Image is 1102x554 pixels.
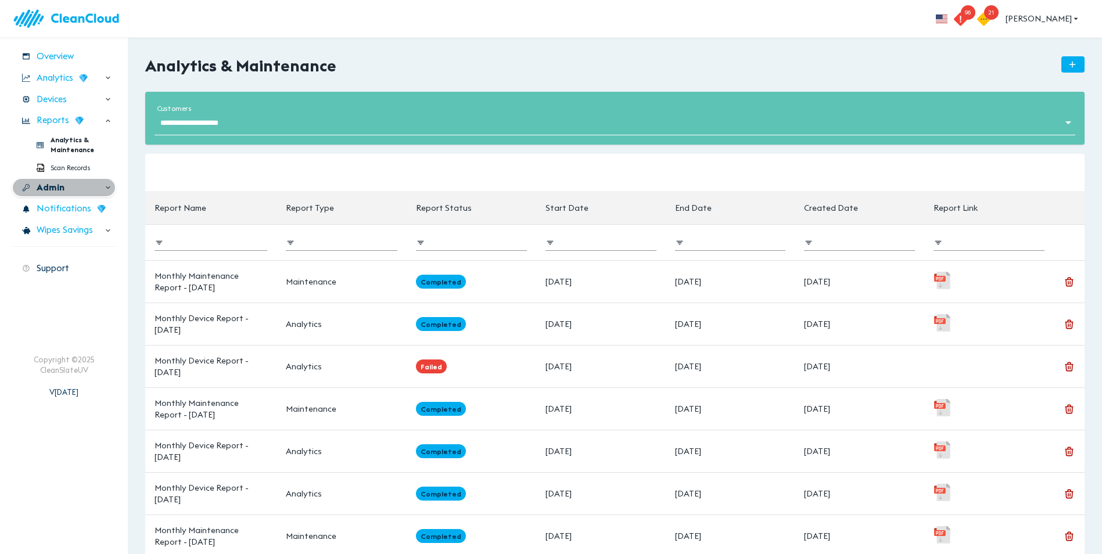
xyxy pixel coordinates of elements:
div: Overview [12,46,116,67]
span: Completed [416,447,466,456]
span: 96 [961,5,975,20]
span: End Date [675,201,727,215]
div: Report Name [155,201,206,215]
button: Delete [1057,397,1082,422]
span: Reports [37,114,69,127]
td: Monthly Maintenance Report - [DATE] [145,388,277,430]
div: Analytics [12,68,116,88]
span: Analytics [286,446,322,456]
span: Start Date [545,201,604,215]
span: Created Date [804,201,873,215]
td: Monthly Device Report - [DATE] [145,346,277,388]
td: [DATE] [536,473,665,515]
td: [DATE] [666,346,795,388]
button: Delete [1057,354,1082,379]
div: Support [12,258,116,279]
td: [DATE] [795,346,924,388]
td: [DATE] [795,473,924,515]
div: Wipes Savings [12,220,116,240]
span: Support [37,262,69,275]
td: [DATE] [666,303,795,346]
div: Report Status [416,201,472,215]
div: Scan Records [12,160,116,177]
td: [DATE] [536,388,665,430]
span: Completed [416,531,466,541]
span: Completed [416,489,466,499]
img: wD3W5TX8dC78QAAAABJRU5ErkJggg== [75,116,84,125]
img: wD3W5TX8dC78QAAAABJRU5ErkJggg== [79,74,88,82]
div: Reports [12,110,116,131]
div: End Date [675,201,712,215]
img: logo.83bc1f05.svg [12,2,128,35]
div: Admin [12,178,116,198]
div: Devices [12,89,116,110]
img: ico_pdfdownload.c7ee96ce.svg [934,441,951,459]
div: Start Date [545,201,588,215]
span: Analytics & Maintenance [51,135,106,155]
button: Add New [1061,56,1085,73]
div: Analytics & Maintenance [12,132,116,159]
td: [DATE] [536,346,665,388]
span: Analytics [286,488,322,499]
td: [DATE] [666,261,795,303]
td: [DATE] [536,261,665,303]
span: Report Type [286,201,349,215]
span: Notifications [37,202,91,215]
span: Overview [37,50,74,63]
span: Report Status [416,201,487,215]
td: [DATE] [536,303,665,346]
td: [DATE] [795,430,924,473]
span: Report Name [155,201,221,215]
img: flag_us.eb7bbaae.svg [936,15,947,23]
div: Report Link [934,201,978,215]
div: Report Type [286,201,334,215]
span: Wipes Savings [37,224,93,237]
span: maintenance [286,531,336,541]
span: Devices [37,93,67,106]
div: V [DATE] [49,375,78,397]
td: Monthly Maintenance Report - [DATE] [145,261,277,303]
span: Report Link [934,201,993,215]
button: Delete [1057,481,1082,506]
td: [DATE] [795,388,924,430]
button: Delete [1057,439,1082,464]
img: wD3W5TX8dC78QAAAABJRU5ErkJggg== [97,204,106,213]
img: ico_pdfdownload.c7ee96ce.svg [934,526,951,544]
span: Analytics [37,71,73,85]
img: ico_pdfdownload.c7ee96ce.svg [934,314,951,332]
span: Scan Records [51,163,90,173]
h2: Analytics & Maintenance [145,56,336,75]
span: Failed [416,362,447,372]
button: 96 [954,2,978,35]
span: Admin [37,181,64,195]
td: Monthly Device Report - [DATE] [145,473,277,515]
span: Completed [416,319,466,329]
td: [DATE] [666,473,795,515]
span: maintenance [286,276,336,287]
label: customers [155,102,193,114]
div: Copyright © 2025 CleanSlateUV [34,354,95,376]
img: ico_pdfdownload.c7ee96ce.svg [934,272,951,289]
button: Delete [1057,269,1082,294]
td: [DATE] [536,430,665,473]
span: maintenance [286,404,336,414]
img: ico_pdfdownload.c7ee96ce.svg [934,399,951,416]
td: Monthly Device Report - [DATE] [145,430,277,473]
div: Without Label [157,114,1072,132]
div: Created Date [804,201,858,215]
td: [DATE] [666,388,795,430]
td: [DATE] [795,303,924,346]
td: Monthly Device Report - [DATE] [145,303,277,346]
span: Analytics [286,361,322,372]
span: Completed [416,404,466,414]
button: Delete [1057,312,1082,337]
span: [PERSON_NAME] [1006,12,1080,26]
img: ico_pdfdownload.c7ee96ce.svg [934,484,951,501]
span: 21 [984,5,999,20]
span: Completed [416,277,466,287]
td: [DATE] [666,430,795,473]
button: 21 [978,2,1001,35]
button: more [929,6,954,31]
span: Analytics [286,319,322,329]
div: Notifications [12,199,116,219]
